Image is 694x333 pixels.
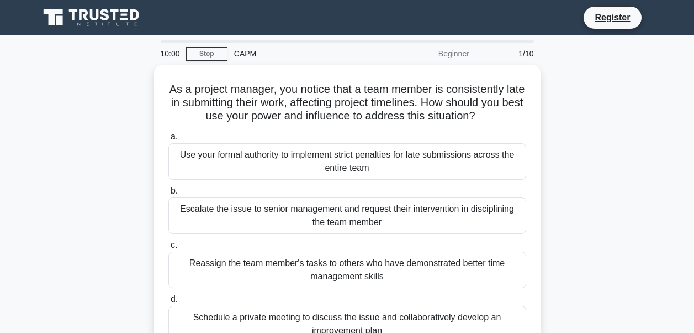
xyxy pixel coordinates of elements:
[171,186,178,195] span: b.
[588,11,637,24] a: Register
[171,132,178,141] span: a.
[379,43,476,65] div: Beginner
[171,294,178,304] span: d.
[186,47,227,61] a: Stop
[167,82,527,123] h5: As a project manager, you notice that a team member is consistently late in submitting their work...
[168,143,526,180] div: Use your formal authority to implement strict penalties for late submissions across the entire team
[168,197,526,234] div: Escalate the issue to senior management and request their intervention in disciplining the team m...
[227,43,379,65] div: CAPM
[154,43,186,65] div: 10:00
[476,43,541,65] div: 1/10
[168,252,526,288] div: Reassign the team member's tasks to others who have demonstrated better time management skills
[171,240,177,249] span: c.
